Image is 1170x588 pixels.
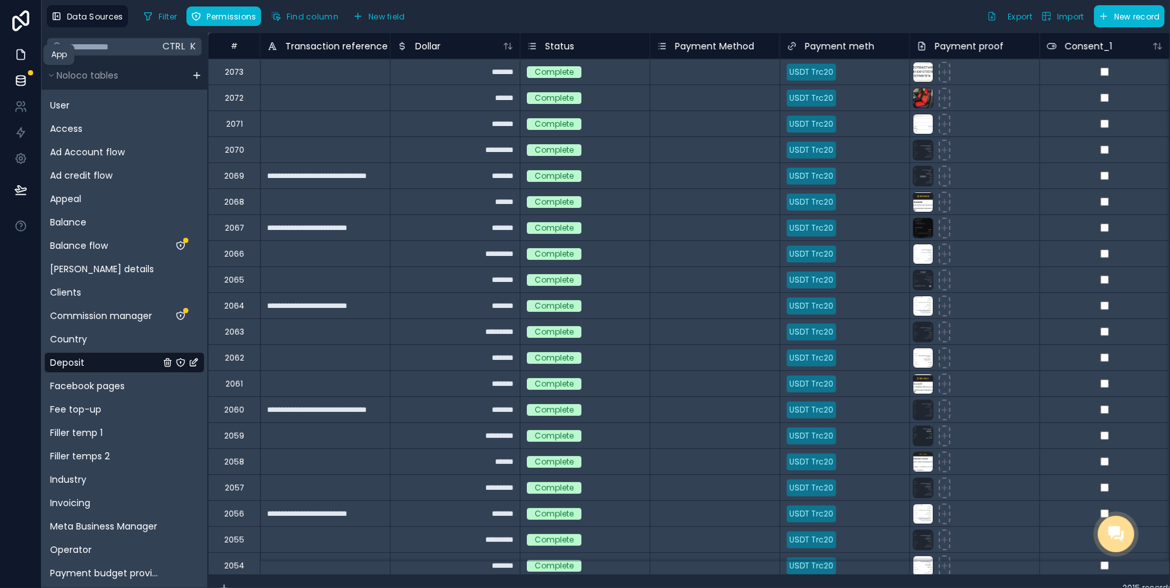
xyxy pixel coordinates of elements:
span: Consent_1 [1065,40,1112,53]
span: Filter [159,12,177,21]
button: Export [982,5,1037,27]
div: USDT Trc20 [789,404,833,416]
div: USDT Trc20 [789,118,833,130]
button: New record [1094,5,1165,27]
div: USDT Trc20 [789,300,833,312]
div: USDT Trc20 [789,196,833,208]
button: Filter [138,6,182,26]
button: Data Sources [47,5,128,27]
div: Complete [535,326,574,338]
div: 2073 [225,67,244,77]
div: Complete [535,118,574,130]
div: 2071 [226,119,243,129]
div: USDT Trc20 [789,534,833,546]
div: USDT Trc20 [789,456,833,468]
div: USDT Trc20 [789,222,833,234]
div: Complete [535,300,574,312]
span: Data Sources [67,12,123,21]
div: USDT Trc20 [789,326,833,338]
div: USDT Trc20 [789,508,833,520]
span: Export [1008,12,1032,21]
div: Complete [535,352,574,364]
div: Complete [535,534,574,546]
div: 2070 [225,145,244,155]
div: Complete [535,170,574,182]
div: USDT Trc20 [789,274,833,286]
div: Complete [535,144,574,156]
div: Complete [535,66,574,78]
span: Transaction reference [285,40,388,53]
div: 2057 [225,483,244,493]
div: Complete [535,482,574,494]
div: USDT Trc20 [789,66,833,78]
button: New field [348,6,410,26]
span: Payment meth [805,40,874,53]
div: Complete [535,92,574,104]
span: Find column [286,12,338,21]
div: 2061 [225,379,243,389]
div: USDT Trc20 [789,430,833,442]
div: 2055 [224,535,244,545]
span: Payment proof [935,40,1004,53]
span: New record [1114,12,1160,21]
button: Find column [266,6,343,26]
div: 2066 [224,249,244,259]
a: Permissions [186,6,266,26]
div: Complete [535,222,574,234]
button: Permissions [186,6,261,26]
div: USDT Trc20 [789,378,833,390]
a: New record [1089,5,1165,27]
div: 2058 [224,457,244,467]
div: Complete [535,560,574,572]
div: 2054 [224,561,244,571]
div: 2063 [225,327,244,337]
span: Dollar [415,40,440,53]
div: Complete [535,456,574,468]
div: USDT Trc20 [789,170,833,182]
div: App [51,49,67,60]
div: 2062 [225,353,244,363]
div: 2072 [225,93,244,103]
span: Import [1057,12,1084,21]
div: 2064 [224,301,244,311]
div: # [218,41,250,51]
div: USDT Trc20 [789,352,833,364]
div: Complete [535,274,574,286]
div: Complete [535,196,574,208]
span: Permissions [207,12,256,21]
span: Payment Method [675,40,754,53]
div: 2059 [224,431,244,441]
div: 2060 [224,405,244,415]
div: Complete [535,430,574,442]
div: USDT Trc20 [789,482,833,494]
span: Ctrl [161,38,186,55]
span: K [189,42,198,51]
div: USDT Trc20 [789,560,833,572]
div: 2056 [224,509,244,519]
div: USDT Trc20 [789,248,833,260]
span: Status [545,40,574,53]
div: 2068 [224,197,244,207]
span: New field [368,12,405,21]
button: Import [1037,5,1089,27]
div: 2067 [225,223,244,233]
div: Complete [535,378,574,390]
div: Complete [535,404,574,416]
div: 2069 [224,171,244,181]
div: Complete [535,508,574,520]
div: USDT Trc20 [789,144,833,156]
div: 2065 [224,275,244,285]
div: Complete [535,248,574,260]
div: USDT Trc20 [789,92,833,104]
